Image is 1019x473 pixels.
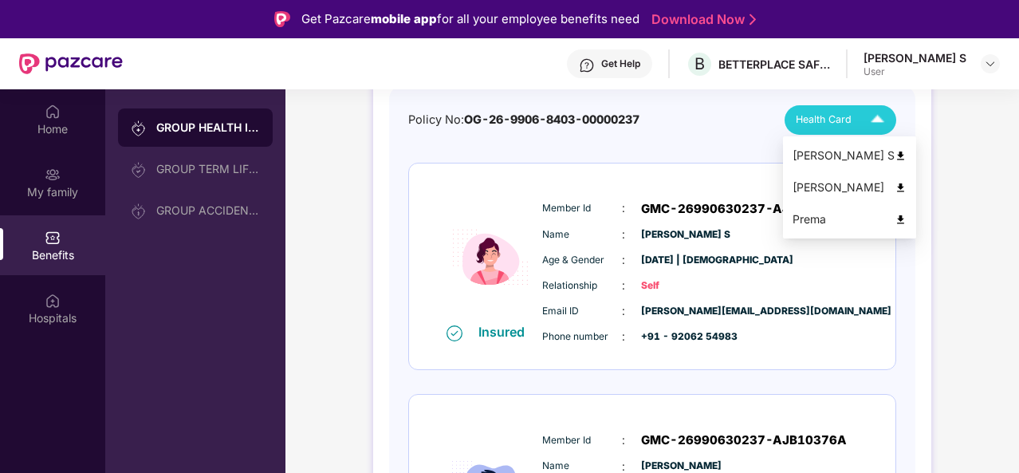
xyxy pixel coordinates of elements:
div: Prema [793,211,907,228]
img: svg+xml;base64,PHN2ZyBpZD0iRHJvcGRvd24tMzJ4MzIiIHhtbG5zPSJodHRwOi8vd3d3LnczLm9yZy8yMDAwL3N2ZyIgd2... [984,57,997,70]
span: : [622,432,625,449]
span: [PERSON_NAME] S [641,227,721,242]
span: Member Id [542,201,622,216]
img: svg+xml;base64,PHN2ZyB3aWR0aD0iMjAiIGhlaWdodD0iMjAiIHZpZXdCb3g9IjAgMCAyMCAyMCIgZmlsbD0ibm9uZSIgeG... [131,203,147,219]
img: svg+xml;base64,PHN2ZyB3aWR0aD0iMjAiIGhlaWdodD0iMjAiIHZpZXdCb3g9IjAgMCAyMCAyMCIgZmlsbD0ibm9uZSIgeG... [131,120,147,136]
img: Icuh8uwCUCF+XjCZyLQsAKiDCM9HiE6CMYmKQaPGkZKaA32CAAACiQcFBJY0IsAAAAASUVORK5CYII= [864,106,891,134]
div: [PERSON_NAME] [793,179,907,196]
span: : [622,302,625,320]
span: Name [542,227,622,242]
div: GROUP HEALTH INSURANCE [156,120,260,136]
div: BETTERPLACE SAFETY SOLUTIONS PRIVATE LIMITED [718,57,830,72]
img: Logo [274,11,290,27]
img: svg+xml;base64,PHN2ZyBpZD0iSG9zcGl0YWxzIiB4bWxucz0iaHR0cDovL3d3dy53My5vcmcvMjAwMC9zdmciIHdpZHRoPS... [45,293,61,309]
span: Phone number [542,329,622,345]
span: Relationship [542,278,622,294]
img: svg+xml;base64,PHN2ZyBpZD0iQmVuZWZpdHMiIHhtbG5zPSJodHRwOi8vd3d3LnczLm9yZy8yMDAwL3N2ZyIgd2lkdGg9Ij... [45,230,61,246]
span: : [622,277,625,294]
span: [DATE] | [DEMOGRAPHIC_DATA] [641,253,721,268]
span: GMC-26990630237-AJB10376A [641,431,847,450]
span: : [622,199,625,217]
span: Email ID [542,304,622,319]
img: svg+xml;base64,PHN2ZyB4bWxucz0iaHR0cDovL3d3dy53My5vcmcvMjAwMC9zdmciIHdpZHRoPSI0OCIgaGVpZ2h0PSI0OC... [895,214,907,226]
button: Health Card [785,105,896,135]
span: : [622,328,625,345]
span: OG-26-9906-8403-00000237 [464,112,639,126]
span: : [622,226,625,243]
div: [PERSON_NAME] S [864,50,966,65]
span: Member Id [542,433,622,448]
span: GMC-26990630237-AJB10376 [641,199,837,219]
div: Policy No: [408,111,639,129]
span: Age & Gender [542,253,622,268]
img: Stroke [749,11,756,28]
span: [PERSON_NAME][EMAIL_ADDRESS][DOMAIN_NAME] [641,304,721,319]
img: svg+xml;base64,PHN2ZyB4bWxucz0iaHR0cDovL3d3dy53My5vcmcvMjAwMC9zdmciIHdpZHRoPSI0OCIgaGVpZ2h0PSI0OC... [895,150,907,162]
span: Self [641,278,721,294]
div: Get Pazcare for all your employee benefits need [301,10,639,29]
span: Health Card [796,112,852,128]
div: Get Help [601,57,640,70]
img: svg+xml;base64,PHN2ZyBpZD0iSG9tZSIgeG1sbnM9Imh0dHA6Ly93d3cudzMub3JnLzIwMDAvc3ZnIiB3aWR0aD0iMjAiIG... [45,104,61,120]
img: svg+xml;base64,PHN2ZyB3aWR0aD0iMjAiIGhlaWdodD0iMjAiIHZpZXdCb3g9IjAgMCAyMCAyMCIgZmlsbD0ibm9uZSIgeG... [45,167,61,183]
div: Insured [478,324,534,340]
img: svg+xml;base64,PHN2ZyB3aWR0aD0iMjAiIGhlaWdodD0iMjAiIHZpZXdCb3g9IjAgMCAyMCAyMCIgZmlsbD0ibm9uZSIgeG... [131,162,147,178]
div: User [864,65,966,78]
span: B [694,54,705,73]
img: svg+xml;base64,PHN2ZyB4bWxucz0iaHR0cDovL3d3dy53My5vcmcvMjAwMC9zdmciIHdpZHRoPSIxNiIgaGVpZ2h0PSIxNi... [447,325,462,341]
img: svg+xml;base64,PHN2ZyBpZD0iSGVscC0zMngzMiIgeG1sbnM9Imh0dHA6Ly93d3cudzMub3JnLzIwMDAvc3ZnIiB3aWR0aD... [579,57,595,73]
div: GROUP ACCIDENTAL INSURANCE [156,204,260,217]
span: : [622,251,625,269]
div: [PERSON_NAME] S [793,147,907,164]
strong: mobile app [371,11,437,26]
div: GROUP TERM LIFE INSURANCE [156,163,260,175]
span: +91 - 92062 54983 [641,329,721,345]
img: svg+xml;base64,PHN2ZyB4bWxucz0iaHR0cDovL3d3dy53My5vcmcvMjAwMC9zdmciIHdpZHRoPSI0OCIgaGVpZ2h0PSI0OC... [895,182,907,194]
img: New Pazcare Logo [19,53,123,74]
a: Download Now [651,11,751,28]
img: icon [443,191,538,323]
